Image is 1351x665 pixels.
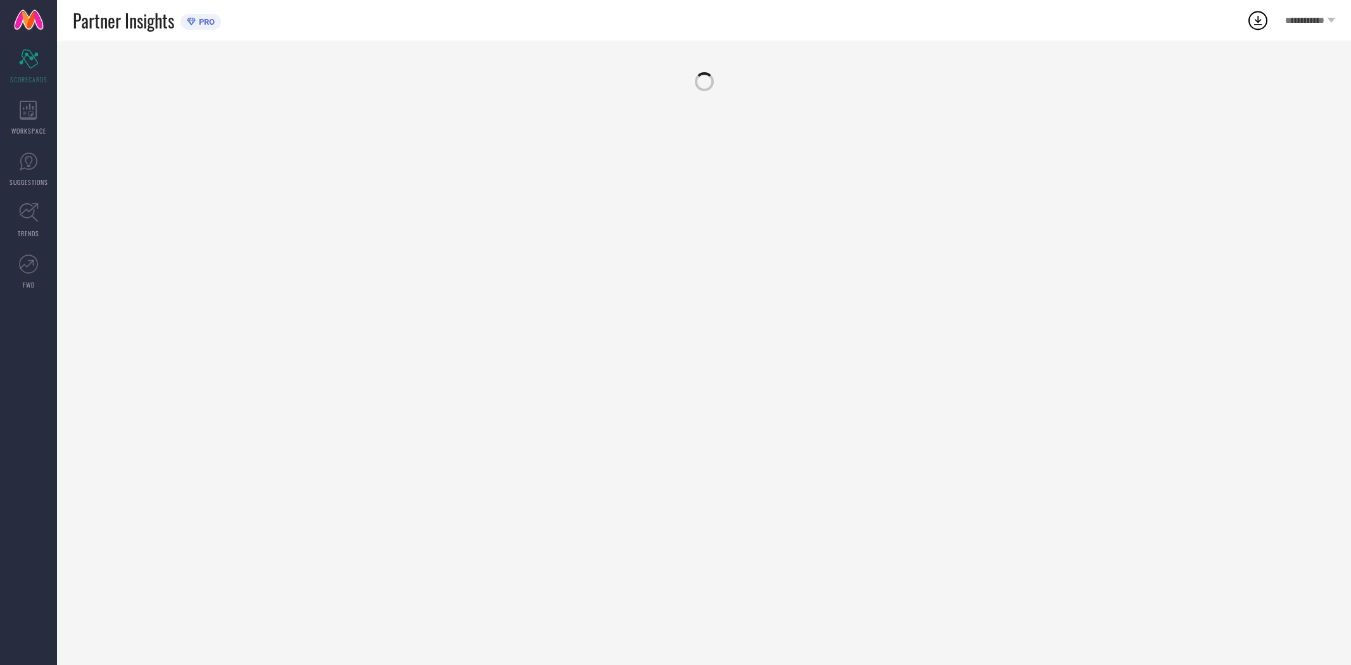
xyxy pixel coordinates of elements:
[73,8,174,34] span: Partner Insights
[10,177,48,187] span: SUGGESTIONS
[18,229,39,238] span: TRENDS
[1246,9,1269,32] div: Open download list
[23,280,35,289] span: FWD
[10,75,48,84] span: SCORECARDS
[196,17,215,27] span: PRO
[11,126,46,136] span: WORKSPACE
